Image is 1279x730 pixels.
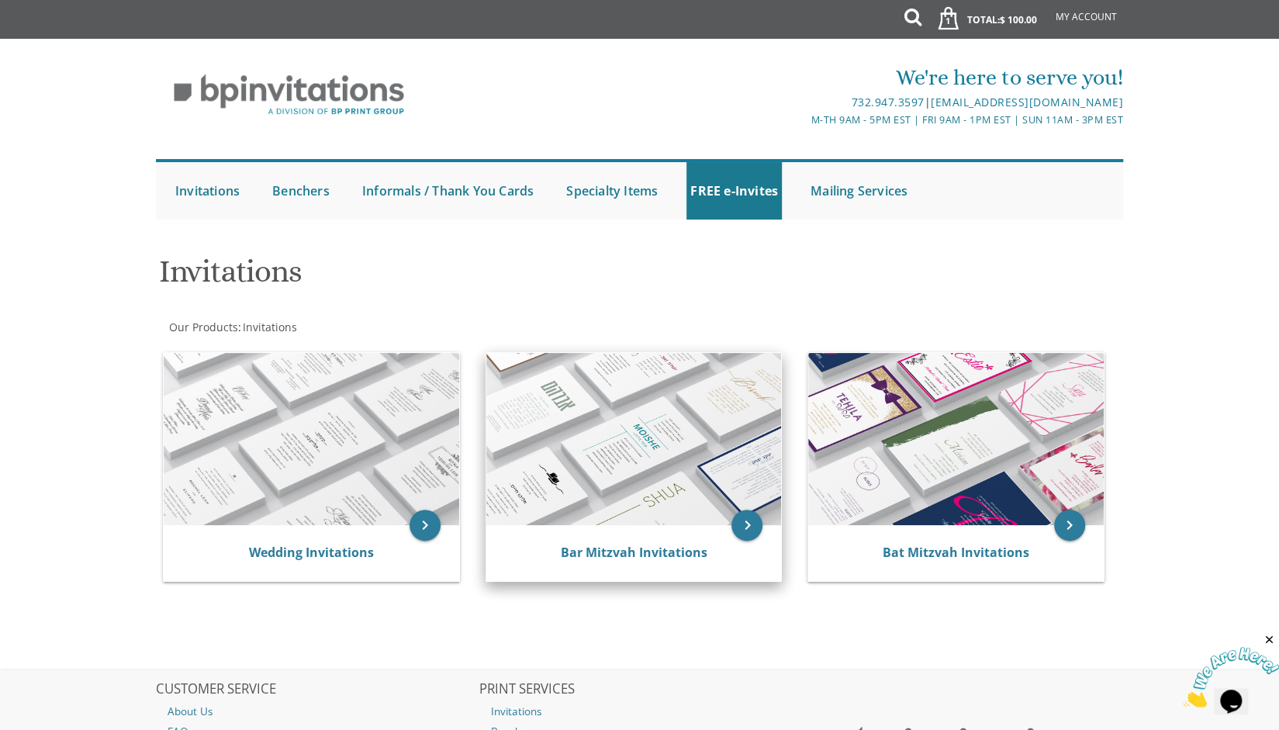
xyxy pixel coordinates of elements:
a: Bar Mitzvah Invitations [560,544,707,561]
a: About Us [156,701,477,721]
a: 732.947.3597 [851,95,924,109]
div: We're here to serve you! [479,62,1123,93]
img: Wedding Invitations [164,353,459,525]
img: BP Invitation Loft [156,63,422,127]
a: Invitations [171,162,244,220]
span: Invitations [243,320,297,334]
img: Bat Mitzvah Invitations [808,353,1104,525]
a: [EMAIL_ADDRESS][DOMAIN_NAME] [931,95,1123,109]
a: keyboard_arrow_right [1054,510,1085,541]
a: Wedding Invitations [249,544,374,561]
h1: Invitations [159,254,792,300]
img: Bar Mitzvah Invitations [486,353,782,525]
a: Our Products [168,320,238,334]
a: Invitations [479,701,800,721]
div: : [156,320,640,335]
a: Mailing Services [807,162,911,220]
span: 1 [940,15,956,27]
a: Informals / Thank You Cards [358,162,538,220]
a: Bat Mitzvah Invitations [883,544,1029,561]
h2: PRINT SERVICES [479,682,800,697]
a: Benchers [268,162,334,220]
a: Invitations [241,320,297,334]
span: $ 100.00 [1000,13,1037,26]
a: FREE e-Invites [686,162,782,220]
iframe: chat widget [1183,633,1279,707]
div: M-Th 9am - 5pm EST | Fri 9am - 1pm EST | Sun 11am - 3pm EST [479,112,1123,128]
h2: CUSTOMER SERVICE [156,682,477,697]
a: keyboard_arrow_right [410,510,441,541]
a: keyboard_arrow_right [731,510,762,541]
a: Specialty Items [562,162,662,220]
div: | [479,93,1123,112]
